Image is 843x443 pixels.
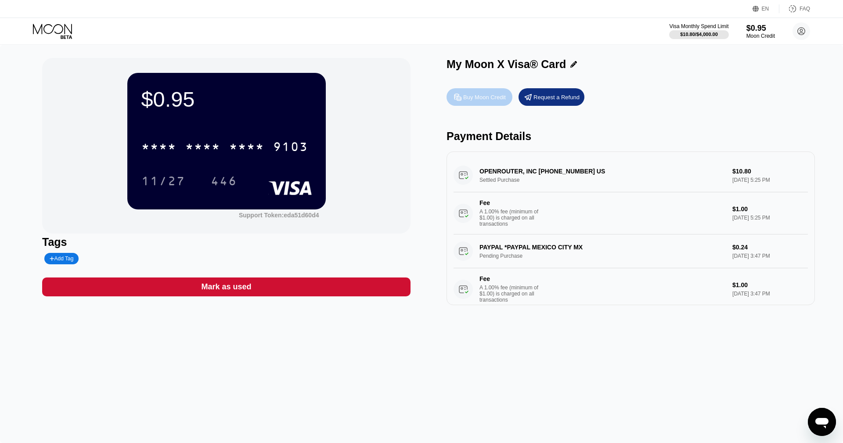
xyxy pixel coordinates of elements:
div: Mark as used [42,277,411,296]
div: Add Tag [50,256,73,262]
div: FAQ [779,4,810,13]
iframe: Кнопка запуска окна обмена сообщениями [808,408,836,436]
div: 11/27 [135,170,192,192]
div: $0.95 [141,87,312,112]
div: $0.95 [746,24,775,33]
div: $10.80 / $4,000.00 [680,32,718,37]
div: Moon Credit [746,33,775,39]
div: FeeA 1.00% fee (minimum of $1.00) is charged on all transactions$1.00[DATE] 3:47 PM [454,268,808,310]
div: Fee [479,199,541,206]
div: Add Tag [44,253,79,264]
div: FeeA 1.00% fee (minimum of $1.00) is charged on all transactions$1.00[DATE] 5:25 PM [454,192,808,234]
div: 446 [204,170,244,192]
div: Payment Details [447,130,815,143]
div: EN [762,6,769,12]
div: $0.95Moon Credit [746,24,775,39]
div: Mark as used [201,282,251,292]
div: My Moon X Visa® Card [447,58,566,71]
div: 9103 [273,141,308,155]
div: [DATE] 5:25 PM [732,215,808,221]
div: A 1.00% fee (minimum of $1.00) is charged on all transactions [479,209,545,227]
div: Support Token: eda51d60d4 [239,212,319,219]
div: Buy Moon Credit [463,94,506,101]
div: EN [753,4,779,13]
div: Visa Monthly Spend Limit [669,23,728,29]
div: $1.00 [732,281,808,288]
div: A 1.00% fee (minimum of $1.00) is charged on all transactions [479,285,545,303]
div: Request a Refund [533,94,580,101]
div: Tags [42,236,411,249]
div: 11/27 [141,175,185,189]
div: 446 [211,175,237,189]
div: $1.00 [732,205,808,212]
div: Request a Refund [519,88,584,106]
div: Visa Monthly Spend Limit$10.80/$4,000.00 [669,23,728,39]
div: Support Token:eda51d60d4 [239,212,319,219]
div: Fee [479,275,541,282]
div: Buy Moon Credit [447,88,512,106]
div: FAQ [800,6,810,12]
div: [DATE] 3:47 PM [732,291,808,297]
